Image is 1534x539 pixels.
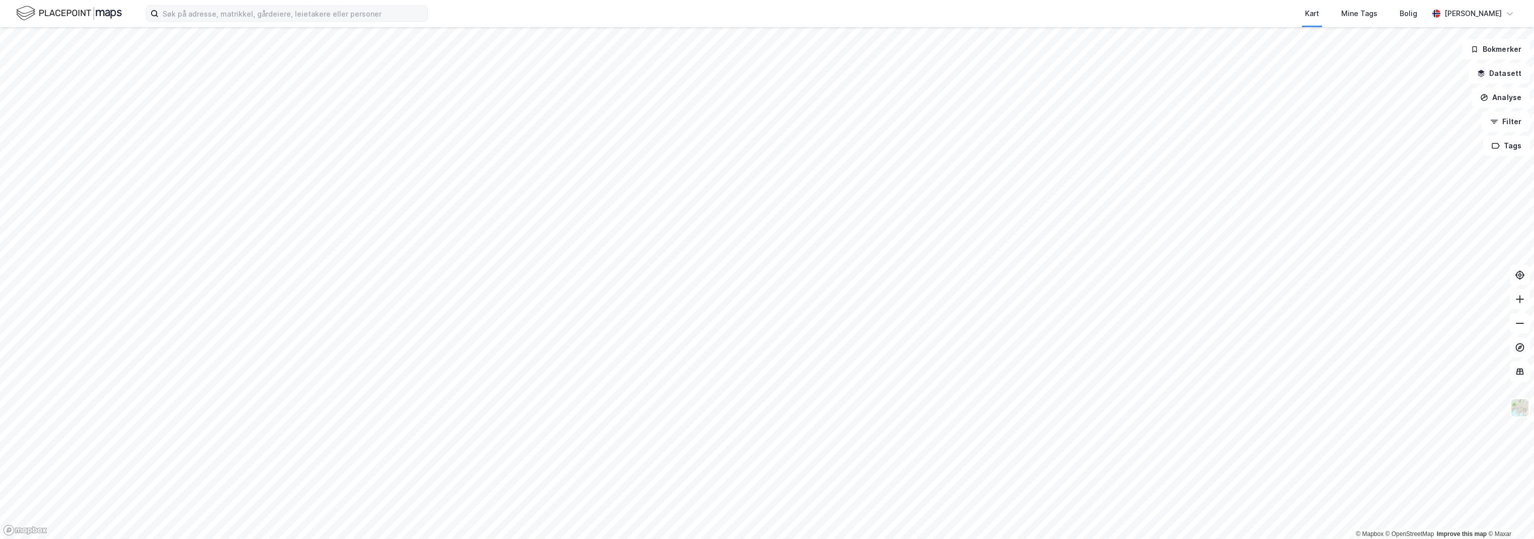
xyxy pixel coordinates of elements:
[1386,530,1434,537] a: OpenStreetMap
[3,524,47,536] a: Mapbox homepage
[1305,8,1319,20] div: Kart
[1510,398,1529,417] img: Z
[1444,8,1502,20] div: [PERSON_NAME]
[1484,491,1534,539] div: Kontrollprogram for chat
[1483,136,1530,156] button: Tags
[1484,491,1534,539] iframe: Chat Widget
[16,5,122,22] img: logo.f888ab2527a4732fd821a326f86c7f29.svg
[159,6,427,21] input: Søk på adresse, matrikkel, gårdeiere, leietakere eller personer
[1469,63,1530,83] button: Datasett
[1462,39,1530,59] button: Bokmerker
[1472,87,1530,108] button: Analyse
[1400,8,1417,20] div: Bolig
[1341,8,1377,20] div: Mine Tags
[1437,530,1487,537] a: Improve this map
[1482,112,1530,132] button: Filter
[1356,530,1384,537] a: Mapbox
